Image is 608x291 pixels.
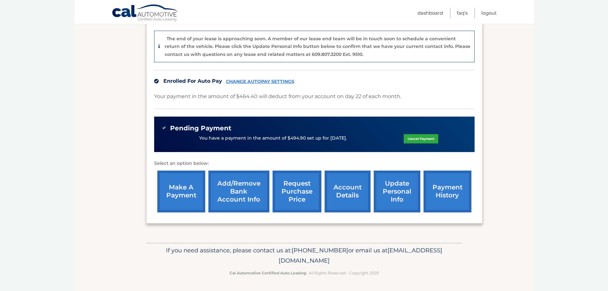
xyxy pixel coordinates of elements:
span: Pending Payment [170,124,231,132]
span: [PHONE_NUMBER] [292,247,348,254]
a: account details [325,171,371,212]
a: Dashboard [417,8,443,18]
img: check-green.svg [162,126,166,130]
img: check.svg [154,79,159,83]
a: CHANGE AUTOPAY SETTINGS [226,79,294,84]
a: Cancel Payment [404,134,438,143]
p: Select an option below: [154,160,475,167]
p: - All Rights Reserved - Copyright 2025 [150,270,458,276]
a: Logout [481,8,497,18]
span: Enrolled For Auto Pay [163,78,222,84]
p: Your payment in the amount of $464.40 will deduct from your account on day 22 of each month. [154,92,401,101]
p: The end of your lease is approaching soon. A member of our lease end team will be in touch soon t... [165,36,470,57]
a: request purchase price [273,171,321,212]
p: If you need assistance, please contact us at: or email us at [150,245,458,266]
strong: Cal Automotive Certified Auto Leasing [229,271,306,275]
a: payment history [424,171,471,212]
a: Cal Automotive [112,4,179,23]
p: You have a payment in the amount of $494.90 set up for [DATE]. [199,135,347,142]
a: FAQ's [457,8,468,18]
a: Add/Remove bank account info [208,171,269,212]
a: update personal info [374,171,420,212]
a: make a payment [157,171,205,212]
